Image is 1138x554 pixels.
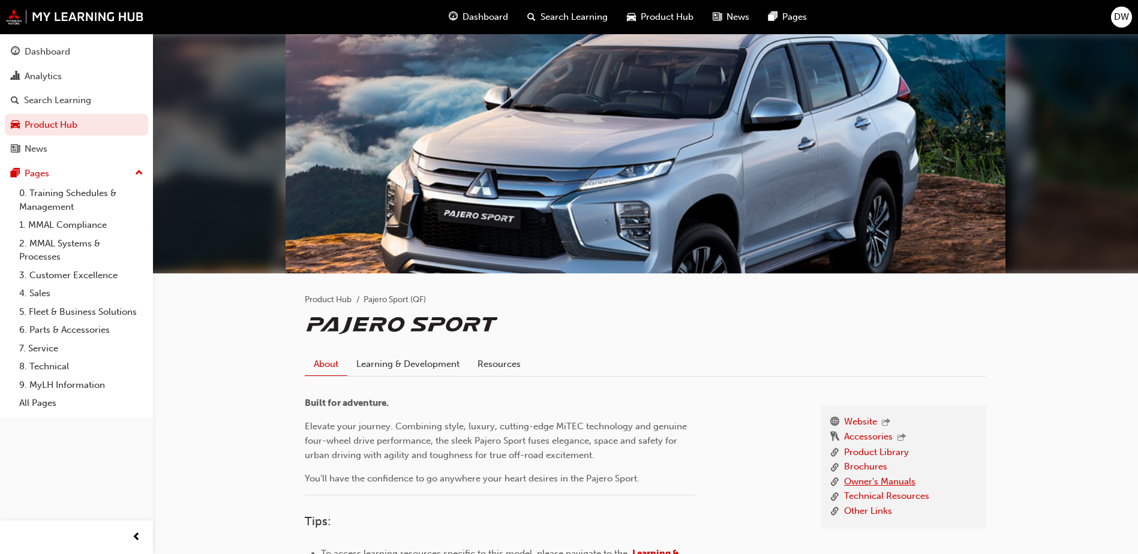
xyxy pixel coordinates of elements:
[14,339,148,358] a: 7. Service
[844,445,909,460] a: Product Library
[11,144,20,155] span: news-icon
[14,234,148,266] a: 2. MMAL Systems & Processes
[11,120,20,131] span: car-icon
[24,94,91,107] div: Search Learning
[305,317,499,335] img: pajero-sport.png
[449,10,458,25] span: guage-icon
[5,89,148,112] a: Search Learning
[305,473,639,484] span: You'll have the confidence to go anywhere your heart desires in the Pajero Sport.
[1114,10,1129,24] span: DW
[830,430,839,445] span: keys-icon
[14,184,148,216] a: 0. Training Schedules & Management
[830,415,839,430] span: www-icon
[830,475,839,490] span: link-icon
[25,167,49,180] div: Pages
[830,489,839,504] span: link-icon
[305,294,352,305] a: Product Hub
[14,394,148,413] a: All Pages
[11,71,20,82] span: chart-icon
[5,162,148,185] button: Pages
[25,45,70,59] div: Dashboard
[617,5,703,29] a: car-iconProduct Hub
[830,504,839,519] span: link-icon
[844,415,877,430] a: Website
[641,10,693,24] span: Product Hub
[5,138,148,160] a: News
[782,10,807,24] span: Pages
[463,10,508,24] span: Dashboard
[14,376,148,395] a: 9. MyLH Information
[844,475,915,490] a: Owner's Manuals
[844,489,929,504] a: Technical Resources
[759,5,816,29] a: pages-iconPages
[25,70,62,83] div: Analytics
[5,38,148,162] button: DashboardAnalyticsSearch LearningProduct HubNews
[844,460,887,475] a: Brochures
[518,5,617,29] a: search-iconSearch Learning
[305,514,331,528] span: Tips:
[14,216,148,234] a: 1. MMAL Compliance
[305,353,347,376] a: About
[469,353,530,375] a: Resources
[25,142,47,156] div: News
[305,398,389,408] span: Built for adventure.
[627,10,636,25] span: car-icon
[14,266,148,285] a: 3. Customer Excellence
[14,357,148,376] a: 8. Technical
[11,168,20,179] span: pages-icon
[5,41,148,63] a: Dashboard
[14,284,148,303] a: 4. Sales
[364,293,426,307] li: Pajero Sport (QF)
[14,303,148,321] a: 5. Fleet & Business Solutions
[11,95,19,106] span: search-icon
[132,530,141,545] span: prev-icon
[5,114,148,136] a: Product Hub
[703,5,759,29] a: news-iconNews
[897,433,906,443] span: outbound-icon
[844,430,893,445] a: Accessories
[11,47,20,58] span: guage-icon
[6,9,144,25] img: mmal
[830,445,839,460] span: link-icon
[1111,7,1132,28] button: DW
[541,10,608,24] span: Search Learning
[5,65,148,88] a: Analytics
[768,10,777,25] span: pages-icon
[844,504,892,519] a: Other Links
[527,10,536,25] span: search-icon
[14,321,148,339] a: 6. Parts & Accessories
[830,460,839,475] span: link-icon
[305,421,689,460] span: Elevate your journey. Combining style, luxury, cutting-edge MiTEC technology and genuine four-whe...
[135,165,143,181] span: up-icon
[882,418,890,428] span: outbound-icon
[439,5,518,29] a: guage-iconDashboard
[713,10,722,25] span: news-icon
[726,10,749,24] span: News
[347,353,469,375] a: Learning & Development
